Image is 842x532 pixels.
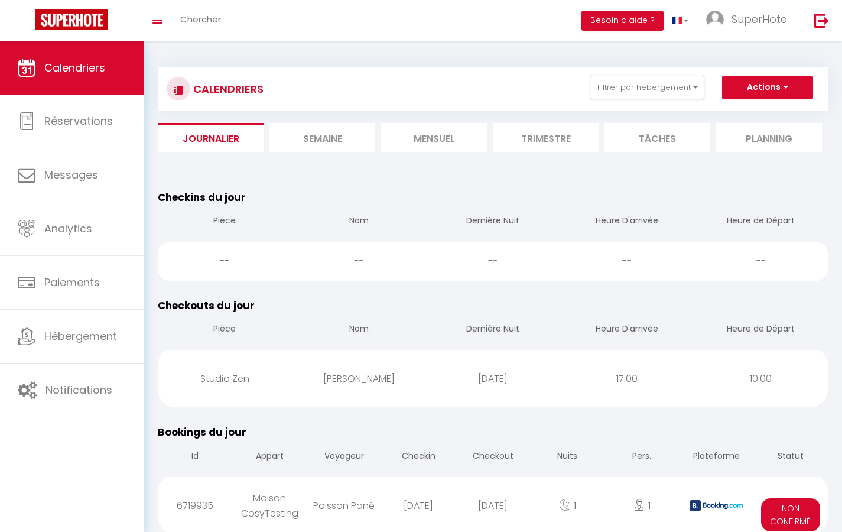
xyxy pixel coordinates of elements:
[753,440,828,474] th: Statut
[158,299,255,313] span: Checkouts du jour
[292,205,426,239] th: Nom
[381,123,487,152] li: Mensuel
[560,242,694,280] div: --
[292,313,426,347] th: Nom
[581,11,664,31] button: Besoin d'aide ?
[604,486,679,525] div: 1
[381,486,456,525] div: [DATE]
[694,242,828,280] div: --
[694,313,828,347] th: Heure de Départ
[381,440,456,474] th: Checkin
[694,205,828,239] th: Heure de Départ
[44,60,105,75] span: Calendriers
[690,500,743,511] img: booking2.png
[158,313,292,347] th: Pièce
[426,313,560,347] th: Dernière Nuit
[44,221,92,236] span: Analytics
[604,440,679,474] th: Pers.
[44,329,117,343] span: Hébergement
[269,123,375,152] li: Semaine
[722,76,813,99] button: Actions
[158,440,232,474] th: Id
[158,205,292,239] th: Pièce
[158,123,264,152] li: Journalier
[158,425,246,439] span: Bookings du jour
[426,359,560,398] div: [DATE]
[761,498,821,531] span: Non Confirmé
[591,76,704,99] button: Filtrer par hébergement
[9,5,45,40] button: Ouvrir le widget de chat LiveChat
[307,440,381,474] th: Voyageur
[180,13,221,25] span: Chercher
[292,242,426,280] div: --
[158,190,246,205] span: Checkins du jour
[604,123,710,152] li: Tâches
[732,12,787,27] span: SuperHote
[694,359,828,398] div: 10:00
[426,205,560,239] th: Dernière Nuit
[456,440,530,474] th: Checkout
[426,242,560,280] div: --
[292,359,426,398] div: [PERSON_NAME]
[560,359,694,398] div: 17:00
[232,440,307,474] th: Appart
[190,76,264,102] h3: CALENDRIERS
[35,9,108,30] img: Super Booking
[814,13,829,28] img: logout
[530,486,604,525] div: 1
[44,167,98,182] span: Messages
[44,275,100,290] span: Paiements
[158,242,292,280] div: --
[493,123,599,152] li: Trimestre
[560,205,694,239] th: Heure D'arrivée
[560,313,694,347] th: Heure D'arrivée
[530,440,604,474] th: Nuits
[232,479,307,532] div: Maison CosyTesting
[158,359,292,398] div: Studio Zen
[456,486,530,525] div: [DATE]
[307,486,381,525] div: Poisson Pané
[158,486,232,525] div: 6719935
[706,11,724,28] img: ...
[679,440,753,474] th: Plateforme
[44,113,113,128] span: Réservations
[45,382,112,397] span: Notifications
[716,123,822,152] li: Planning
